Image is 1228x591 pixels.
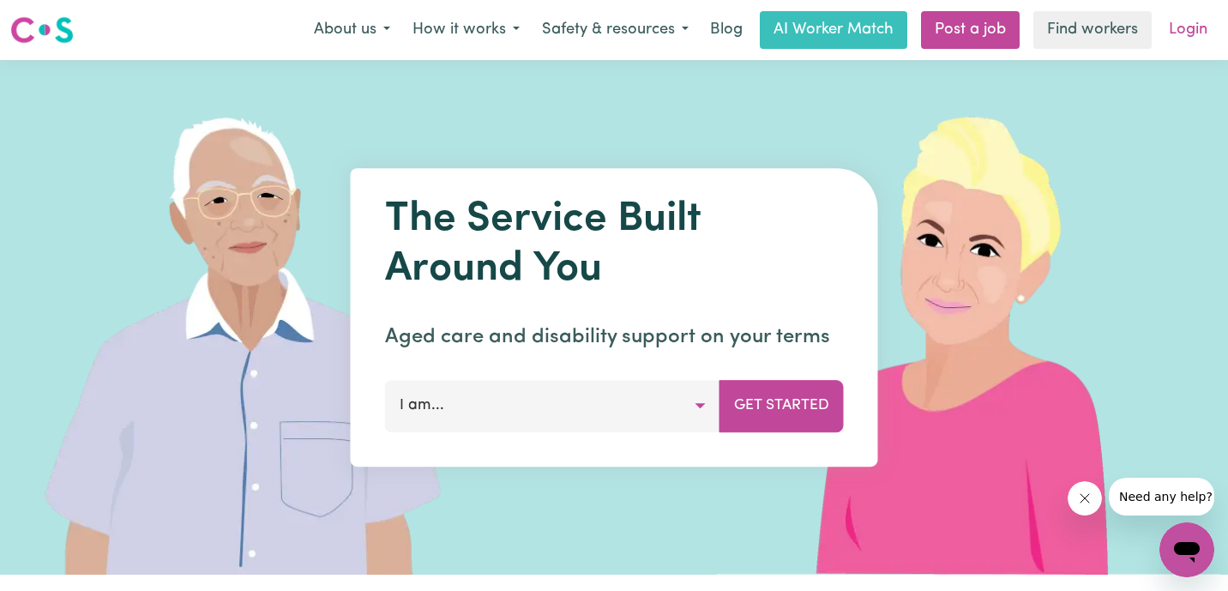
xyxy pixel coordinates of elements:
h1: The Service Built Around You [385,196,844,294]
p: Aged care and disability support on your terms [385,322,844,353]
iframe: Message from company [1109,478,1214,516]
a: Login [1159,11,1218,49]
img: Careseekers logo [10,15,74,45]
button: About us [303,12,401,48]
a: Blog [700,11,753,49]
a: Careseekers logo [10,10,74,50]
button: Get Started [719,380,844,431]
a: AI Worker Match [760,11,907,49]
button: I am... [385,380,720,431]
iframe: Button to launch messaging window [1159,522,1214,577]
iframe: Close message [1068,481,1102,516]
a: Find workers [1033,11,1152,49]
button: How it works [401,12,531,48]
button: Safety & resources [531,12,700,48]
a: Post a job [921,11,1020,49]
